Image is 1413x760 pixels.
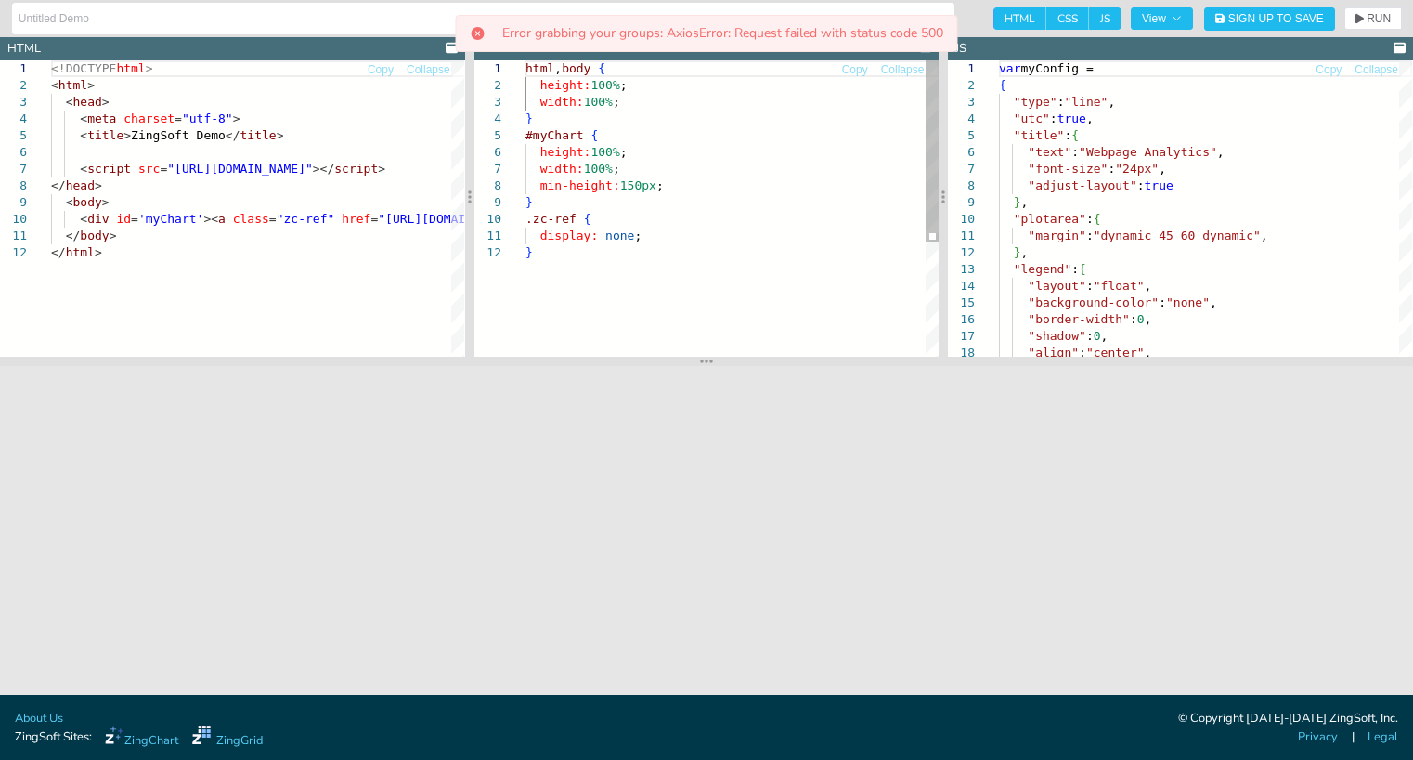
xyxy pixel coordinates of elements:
[948,211,975,228] div: 10
[95,178,102,192] span: >
[525,111,533,125] span: }
[955,40,966,58] div: JS
[539,162,583,176] span: width:
[182,111,233,125] span: "utf-8"
[539,145,590,159] span: height:
[1217,145,1225,159] span: ,
[116,212,131,226] span: id
[474,161,501,177] div: 7
[583,95,612,109] span: 100%
[1108,162,1116,176] span: :
[619,145,627,159] span: ;
[1086,346,1145,360] span: "center"
[474,77,501,94] div: 2
[474,127,501,144] div: 5
[1029,295,1160,309] span: "background-color"
[1145,346,1152,360] span: ,
[240,128,277,142] span: title
[474,211,501,228] div: 10
[525,61,554,75] span: html
[407,64,450,75] span: Collapse
[72,95,101,109] span: head
[1204,7,1335,31] button: Sign Up to Save
[842,64,868,75] span: Copy
[474,177,501,194] div: 8
[1354,61,1399,79] button: Collapse
[598,61,605,75] span: {
[539,229,598,242] span: display:
[948,228,975,244] div: 11
[131,212,138,226] span: =
[1101,329,1108,343] span: ,
[80,229,109,242] span: body
[1094,329,1101,343] span: 0
[502,27,943,40] p: Error grabbing your groups: AxiosError: Request failed with status code 500
[999,61,1020,75] span: var
[613,95,620,109] span: ;
[1086,111,1094,125] span: ,
[87,128,123,142] span: title
[1228,13,1324,24] span: Sign Up to Save
[1021,245,1029,259] span: ,
[1355,64,1398,75] span: Collapse
[51,178,66,192] span: </
[105,726,178,750] a: ZingChart
[474,228,501,244] div: 11
[948,177,975,194] div: 8
[233,212,269,226] span: class
[948,127,975,144] div: 5
[656,178,664,192] span: ;
[948,194,975,211] div: 9
[993,7,1121,30] div: checkbox-group
[1014,128,1065,142] span: "title"
[948,60,975,77] div: 1
[1344,7,1402,30] button: RUN
[1021,61,1094,75] span: myConfig =
[334,162,378,176] span: script
[948,311,975,328] div: 16
[1137,178,1145,192] span: :
[1130,312,1137,326] span: :
[1160,162,1167,176] span: ,
[841,61,869,79] button: Copy
[948,278,975,295] div: 14
[233,111,240,125] span: >
[1094,212,1101,226] span: {
[590,128,598,142] span: {
[146,61,153,75] span: >
[110,229,117,242] span: >
[993,7,1046,30] span: HTML
[1079,262,1086,276] span: {
[482,40,505,58] div: CSS
[474,94,501,111] div: 3
[1166,295,1210,309] span: "none"
[948,345,975,361] div: 18
[1261,229,1268,242] span: ,
[1145,178,1173,192] span: true
[15,710,63,727] a: About Us
[138,162,160,176] span: src
[948,261,975,278] div: 13
[1094,229,1261,242] span: "dynamic 45 60 dynamic"
[160,162,167,176] span: =
[619,178,655,192] span: 150px
[1029,312,1131,326] span: "border-width"
[539,95,583,109] span: width:
[474,244,501,261] div: 12
[87,78,95,92] span: >
[1065,95,1108,109] span: "line"
[1050,111,1057,125] span: :
[1368,728,1398,746] a: Legal
[95,245,102,259] span: >
[1014,212,1086,226] span: "plotarea"
[1089,7,1121,30] span: JS
[203,212,218,226] span: ><
[562,61,590,75] span: body
[66,178,95,192] span: head
[1072,262,1080,276] span: :
[1116,162,1160,176] span: "24px"
[1029,178,1137,192] span: "adjust-layout"
[619,78,627,92] span: ;
[58,78,87,92] span: html
[1352,728,1355,746] span: |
